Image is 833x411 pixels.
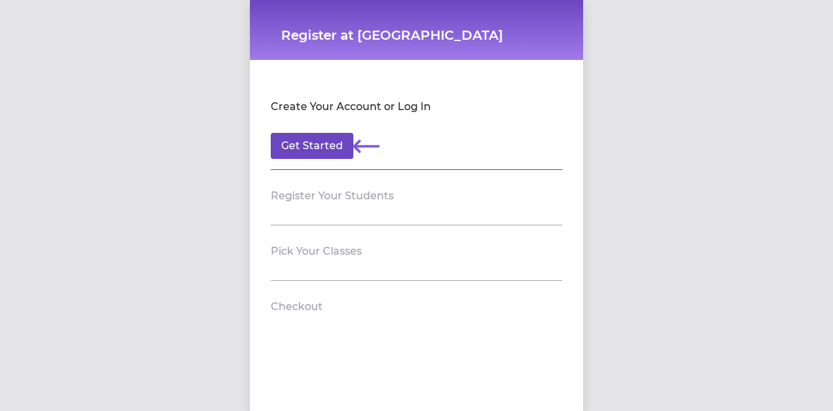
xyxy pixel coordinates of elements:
h1: Register at [GEOGRAPHIC_DATA] [281,26,552,44]
h2: Pick Your Classes [271,244,362,259]
h2: Register Your Students [271,188,394,204]
h2: Checkout [271,299,323,315]
button: Get Started [271,133,353,159]
h2: Create Your Account or Log In [271,99,431,115]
